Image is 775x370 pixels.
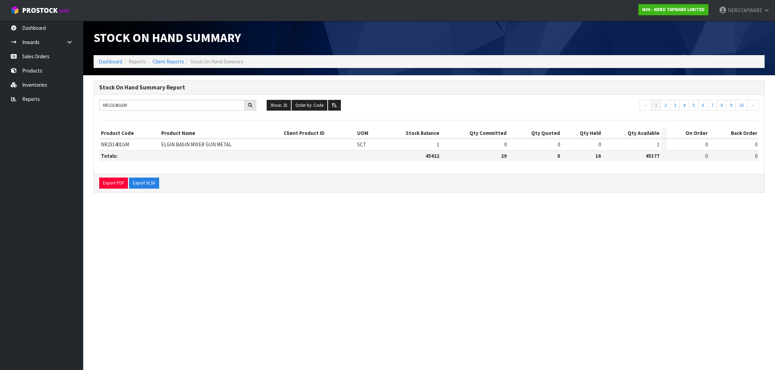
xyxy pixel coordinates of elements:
[441,128,508,139] th: Qty Committed
[657,141,660,148] span: 1
[705,141,708,148] span: 0
[94,30,241,45] span: Stock On Hand Summary
[425,153,439,159] strong: 45422
[153,58,184,65] a: Client Reports
[735,100,747,111] a: 10
[101,153,118,159] strong: Totals:
[355,128,380,139] th: UOM
[160,128,282,139] th: Product Name
[282,128,355,139] th: Client Product ID
[437,141,439,148] span: 1
[292,100,327,111] button: Order by: Code
[22,6,58,15] span: ProStock
[557,153,560,159] strong: 0
[717,100,726,111] a: 8
[646,153,660,159] strong: 45377
[129,58,146,65] span: Reports
[679,100,689,111] a: 4
[603,128,661,139] th: Qty Available
[10,6,19,15] img: cube-alt.png
[380,128,441,139] th: Stock Balance
[728,7,762,14] span: NEROTAPWARE
[667,128,710,139] th: On Order
[705,153,708,159] span: 0
[562,128,603,139] th: Qty Held
[602,100,759,113] nav: Page navigation
[161,141,232,148] span: ELGIN BASIN MIXER GUN METAL
[755,153,757,159] span: 0
[661,100,670,111] a: 2
[599,141,601,148] span: 0
[747,100,759,111] a: →
[99,178,128,189] button: Export PDF
[190,58,243,65] span: Stock On Hand Summary
[642,7,705,12] strong: N04 - NERO TAPWARE LIMITED
[129,178,159,189] button: Export XLSX
[101,141,129,148] span: NR231401GM
[755,141,757,148] span: 0
[709,128,759,139] th: Back Order
[670,100,680,111] a: 3
[639,100,652,111] a: ←
[595,153,601,159] strong: 16
[501,153,507,159] strong: 29
[651,100,661,111] a: 1
[267,100,291,111] button: Show: 25
[504,141,507,148] span: 0
[59,8,70,14] small: WMS
[558,141,560,148] span: 0
[357,141,366,148] span: SCT
[99,58,122,65] a: Dashboard
[707,100,717,111] a: 7
[99,100,244,111] input: Search
[726,100,736,111] a: 9
[689,100,698,111] a: 5
[99,128,160,139] th: Product Code
[508,128,562,139] th: Qty Quoted
[99,84,759,91] h3: Stock On Hand Summary Report
[698,100,708,111] a: 6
